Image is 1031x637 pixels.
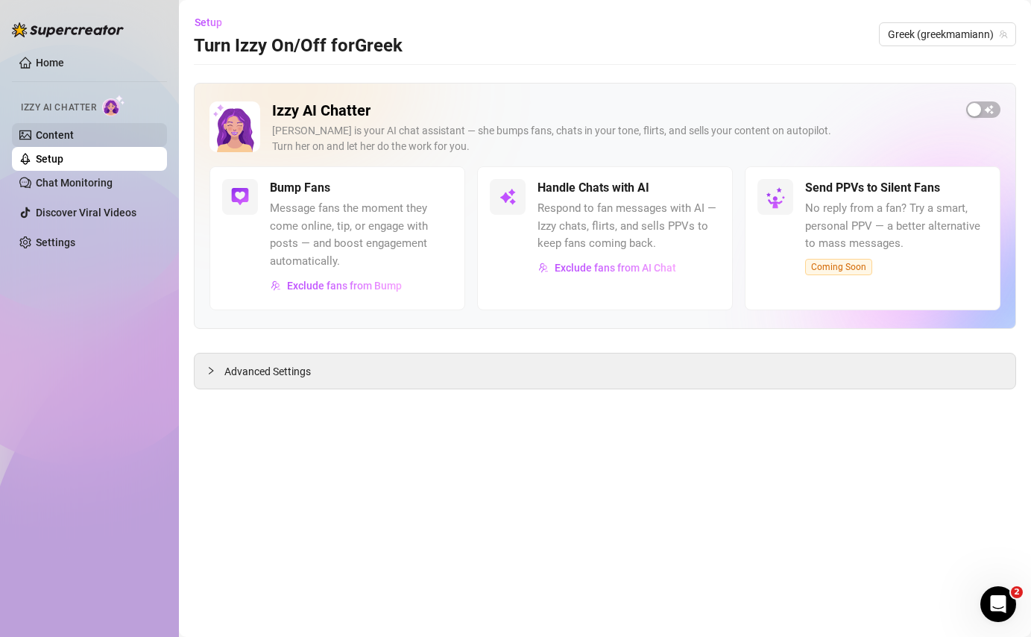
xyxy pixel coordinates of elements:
img: svg%3e [538,263,549,273]
span: Exclude fans from Bump [287,280,402,292]
span: Coming Soon [805,259,872,275]
div: [PERSON_NAME] is your AI chat assistant — she bumps fans, chats in your tone, flirts, and sells y... [272,123,954,154]
img: silent-fans-ppv-o-N6Mmdf.svg [766,187,789,211]
span: Message fans the moment they come online, tip, or engage with posts — and boost engagement automa... [270,200,453,270]
img: svg%3e [499,188,517,206]
span: No reply from a fan? Try a smart, personal PPV — a better alternative to mass messages. [805,200,988,253]
h5: Bump Fans [270,179,330,197]
button: Exclude fans from AI Chat [537,256,677,280]
span: 2 [1011,586,1023,598]
a: Home [36,57,64,69]
a: Settings [36,236,75,248]
div: collapsed [206,363,224,379]
button: Exclude fans from Bump [270,274,403,298]
a: Chat Monitoring [36,177,113,189]
img: Izzy AI Chatter [209,101,260,152]
span: collapsed [206,366,215,375]
h2: Izzy AI Chatter [272,101,954,120]
img: svg%3e [231,188,249,206]
iframe: Intercom live chat [980,586,1016,622]
span: Setup [195,16,222,28]
button: Setup [194,10,234,34]
img: svg%3e [271,280,281,291]
img: AI Chatter [102,95,125,116]
a: Discover Viral Videos [36,207,136,219]
img: logo-BBDzfeDw.svg [12,22,124,37]
a: Setup [36,153,63,165]
h5: Handle Chats with AI [537,179,649,197]
span: Advanced Settings [224,363,311,380]
span: Izzy AI Chatter [21,101,96,115]
span: Greek (greekmamiann) [888,23,1007,45]
span: team [999,30,1008,39]
h3: Turn Izzy On/Off for Greek [194,34,403,58]
span: Exclude fans from AI Chat [555,262,676,274]
a: Content [36,129,74,141]
span: Respond to fan messages with AI — Izzy chats, flirts, and sells PPVs to keep fans coming back. [537,200,720,253]
h5: Send PPVs to Silent Fans [805,179,940,197]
